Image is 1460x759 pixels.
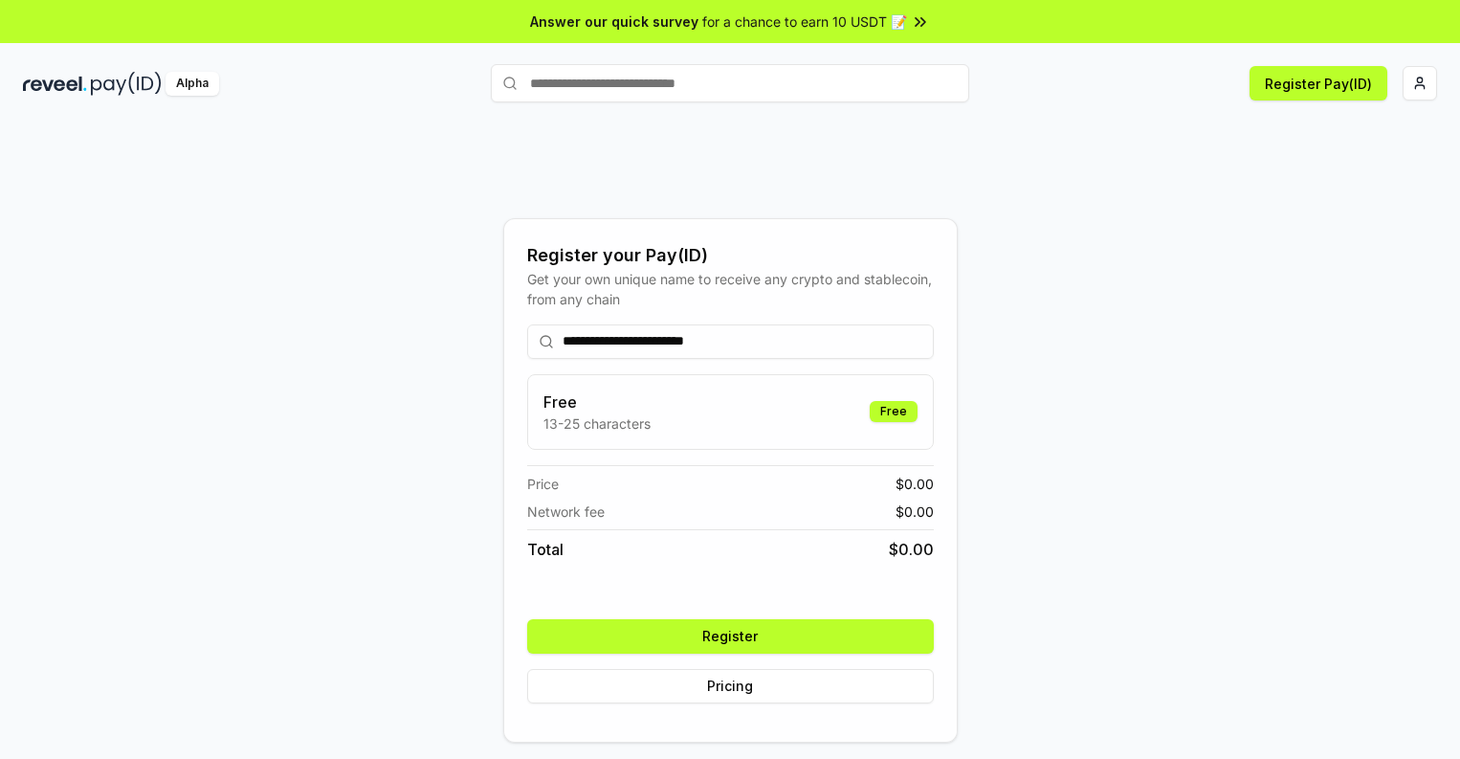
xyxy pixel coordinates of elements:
[166,72,219,96] div: Alpha
[527,619,934,654] button: Register
[91,72,162,96] img: pay_id
[543,413,651,434] p: 13-25 characters
[527,474,559,494] span: Price
[527,502,605,522] span: Network fee
[1250,66,1387,100] button: Register Pay(ID)
[543,391,651,413] h3: Free
[527,242,934,269] div: Register your Pay(ID)
[889,538,934,561] span: $ 0.00
[530,11,698,32] span: Answer our quick survey
[896,502,934,522] span: $ 0.00
[870,401,918,422] div: Free
[702,11,907,32] span: for a chance to earn 10 USDT 📝
[896,474,934,494] span: $ 0.00
[527,669,934,703] button: Pricing
[527,538,564,561] span: Total
[23,72,87,96] img: reveel_dark
[527,269,934,309] div: Get your own unique name to receive any crypto and stablecoin, from any chain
